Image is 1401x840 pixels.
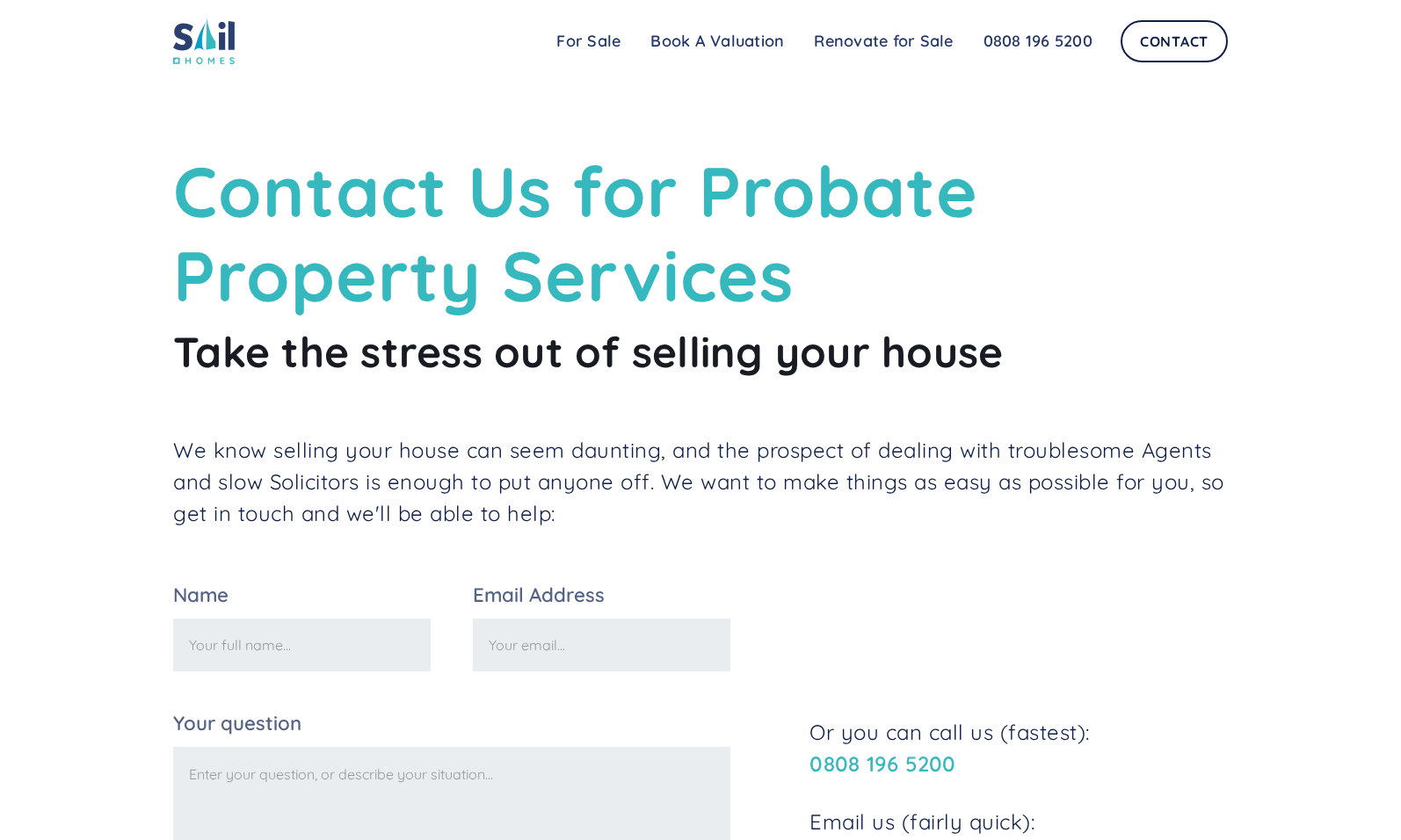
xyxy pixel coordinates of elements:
h2: Take the stress out of selling your house [173,326,1228,379]
h1: Contact Us for Probate Property Services [173,149,1228,317]
input: Your full name... [173,619,431,671]
a: 0808 196 5200 [969,24,1107,59]
label: Name [173,585,431,605]
label: Your question [173,713,730,733]
label: Email Address [473,585,730,605]
a: Book A Valuation [635,24,799,59]
p: We know selling your house can seem daunting, and the prospect of dealing with troublesome Agents... [173,435,1228,530]
a: Renovate for Sale [799,24,968,59]
a: 0808 196 5200 [809,750,955,777]
img: sail home logo colored [173,18,235,64]
input: Your email... [473,619,730,671]
p: Or you can call us (fastest): [809,717,1228,780]
a: Contact [1121,20,1228,62]
a: For Sale [541,24,635,59]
